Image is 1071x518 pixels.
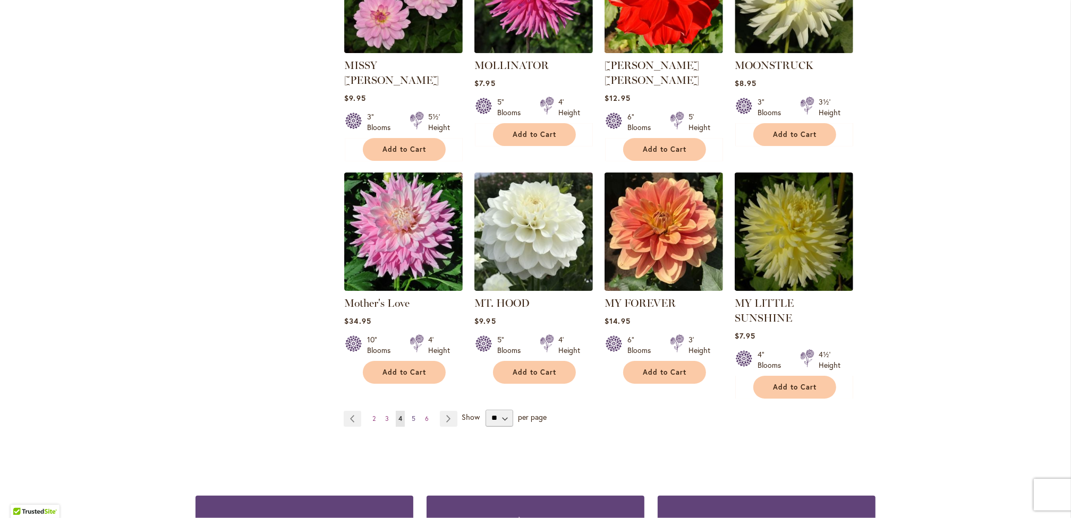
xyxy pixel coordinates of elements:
span: Add to Cart [773,383,817,392]
div: 5" Blooms [497,334,527,356]
iframe: Launch Accessibility Center [8,480,38,510]
span: $9.95 [474,316,496,326]
span: $34.95 [344,316,371,326]
a: MOONSTRUCK [735,59,813,72]
a: MOLLINATOR [474,59,549,72]
a: MOLLY ANN [605,45,723,55]
a: [PERSON_NAME] [PERSON_NAME] [605,59,699,87]
a: MOONSTRUCK [735,45,853,55]
a: MT. HOOD [474,283,593,293]
span: 2 [372,415,376,422]
span: $14.95 [605,316,630,326]
a: MOLLINATOR [474,45,593,55]
span: Add to Cart [773,130,817,139]
div: 5' Height [688,111,710,133]
img: MT. HOOD [474,172,593,291]
span: Add to Cart [513,130,556,139]
button: Add to Cart [753,376,836,399]
div: 4½' Height [819,349,840,370]
button: Add to Cart [493,123,576,146]
span: 3 [385,415,389,422]
span: Add to Cart [643,368,686,377]
a: MY FOREVER [605,297,676,309]
div: 3' Height [688,334,710,356]
div: 6" Blooms [627,334,657,356]
img: MY FOREVER [605,172,723,291]
span: Add to Cart [513,368,556,377]
div: 10" Blooms [367,334,397,356]
a: 5 [409,411,418,427]
img: Mother's Love [344,172,463,291]
button: Add to Cart [493,361,576,384]
span: 6 [425,415,429,422]
span: 5 [412,415,415,422]
div: 4" Blooms [758,349,787,370]
div: 6" Blooms [627,111,657,133]
a: 6 [422,411,431,427]
div: 3½' Height [819,97,840,118]
button: Add to Cart [623,138,706,161]
span: per page [518,412,547,422]
div: 5½' Height [428,111,450,133]
span: $8.95 [735,78,756,88]
span: $9.95 [344,93,365,103]
span: Show [462,412,480,422]
span: $7.95 [735,331,755,341]
div: 4' Height [558,334,580,356]
img: MY LITTLE SUNSHINE [735,172,853,291]
a: MY LITTLE SUNSHINE [735,283,853,293]
a: MY FOREVER [605,283,723,293]
button: Add to Cart [623,361,706,384]
span: Add to Cart [382,368,426,377]
a: MT. HOOD [474,297,530,309]
span: $12.95 [605,93,630,103]
button: Add to Cart [753,123,836,146]
button: Add to Cart [363,138,446,161]
span: $7.95 [474,78,495,88]
a: MISSY SUE [344,45,463,55]
div: 4' Height [428,334,450,356]
div: 3" Blooms [758,97,787,118]
a: 2 [370,411,378,427]
span: Add to Cart [382,145,426,154]
span: Add to Cart [643,145,686,154]
span: 4 [398,415,402,422]
a: Mother's Love [344,283,463,293]
div: 4' Height [558,97,580,118]
a: 3 [382,411,392,427]
a: MISSY [PERSON_NAME] [344,59,439,87]
div: 5" Blooms [497,97,527,118]
a: MY LITTLE SUNSHINE [735,297,794,324]
a: Mother's Love [344,297,410,309]
div: 3" Blooms [367,111,397,133]
button: Add to Cart [363,361,446,384]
